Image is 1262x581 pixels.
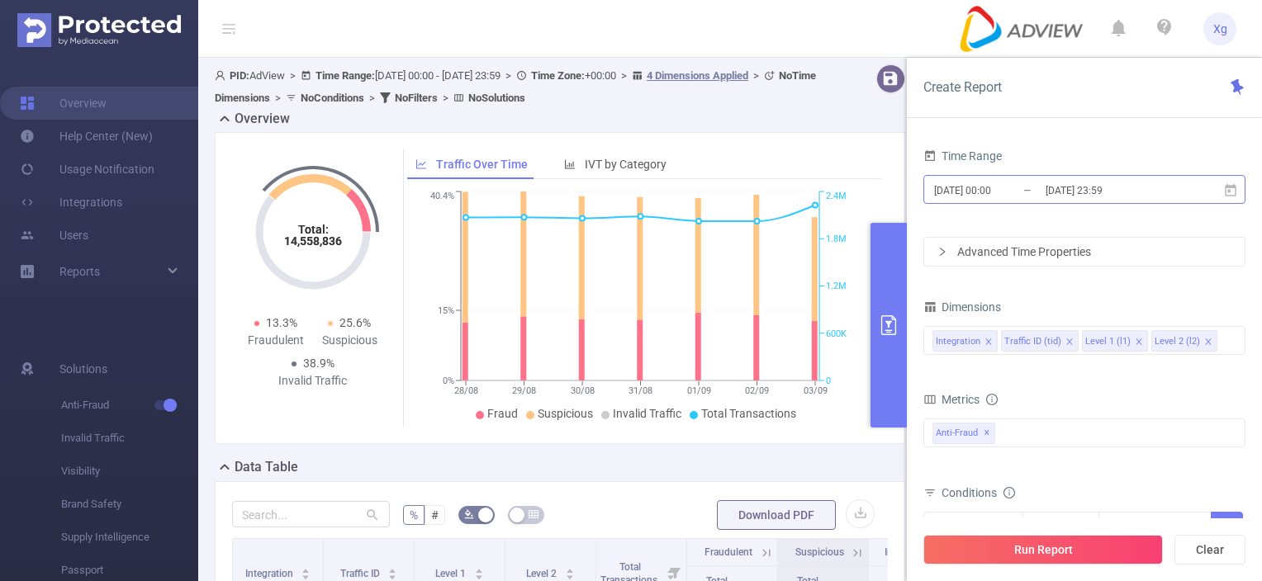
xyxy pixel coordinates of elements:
[438,92,453,104] span: >
[701,407,796,420] span: Total Transactions
[301,92,364,104] b: No Conditions
[339,316,371,329] span: 25.6%
[430,191,454,202] tspan: 40.4%
[239,332,313,349] div: Fraudulent
[215,69,816,104] span: AdView [DATE] 00:00 - [DATE] 23:59 +00:00
[438,305,454,316] tspan: 15%
[932,423,995,444] span: Anti-Fraud
[1065,338,1074,347] i: icon: close
[285,69,301,82] span: >
[230,69,249,82] b: PID:
[474,566,483,571] i: icon: caret-up
[1174,535,1245,564] button: Clear
[1213,12,1227,45] span: Xg
[61,488,198,521] span: Brand Safety
[803,385,827,396] tspan: 03/09
[748,69,764,82] span: >
[388,566,397,571] i: icon: caret-up
[795,546,844,558] span: Suspicious
[526,568,559,579] span: Level 2
[923,300,1001,314] span: Dimensions
[616,69,632,82] span: >
[474,573,483,578] i: icon: caret-down
[1032,513,1084,540] div: Contains
[20,153,154,186] a: Usage Notification
[826,328,847,339] tspan: 600K
[1004,331,1061,352] div: Traffic ID (tid)
[61,521,198,554] span: Supply Intelligence
[936,331,980,352] div: Integration
[629,385,652,396] tspan: 31/08
[395,92,438,104] b: No Filters
[340,568,382,579] span: Traffic ID
[1211,512,1243,541] button: Add
[276,372,350,390] div: Invalid Traffic
[443,376,454,386] tspan: 0%
[61,455,198,488] span: Visibility
[529,509,538,519] i: icon: table
[59,265,100,278] span: Reports
[284,234,342,248] tspan: 14,558,836
[61,389,198,422] span: Anti-Fraud
[932,513,993,540] div: Integration
[923,149,1002,163] span: Time Range
[613,407,681,420] span: Invalid Traffic
[301,566,311,576] div: Sort
[1003,487,1015,498] i: icon: info-circle
[235,457,298,477] h2: Data Table
[270,92,286,104] span: >
[20,87,107,120] a: Overview
[245,568,296,579] span: Integration
[232,501,390,527] input: Search...
[923,393,980,406] span: Metrics
[297,223,328,236] tspan: Total:
[301,573,311,578] i: icon: caret-down
[59,255,100,288] a: Reports
[20,120,153,153] a: Help Center (New)
[364,92,380,104] span: >
[17,13,181,47] img: Protected Media
[984,423,990,443] span: ✕
[464,509,474,519] i: icon: bg-colors
[565,566,574,571] i: icon: caret-up
[468,92,525,104] b: No Solutions
[301,566,311,571] i: icon: caret-up
[1085,331,1131,352] div: Level 1 (l1)
[585,158,667,171] span: IVT by Category
[313,332,387,349] div: Suspicious
[415,158,427,170] i: icon: line-chart
[303,357,334,370] span: 38.9%
[1155,331,1200,352] div: Level 2 (l2)
[512,385,536,396] tspan: 29/08
[923,79,1002,95] span: Create Report
[20,186,122,219] a: Integrations
[235,109,290,129] h2: Overview
[487,407,518,420] span: Fraud
[1044,179,1178,201] input: End date
[923,535,1163,564] button: Run Report
[570,385,594,396] tspan: 30/08
[388,573,397,578] i: icon: caret-down
[826,281,847,292] tspan: 1.2M
[61,422,198,455] span: Invalid Traffic
[266,316,297,329] span: 13.3%
[59,352,107,385] span: Solutions
[717,500,836,530] button: Download PDF
[686,385,710,396] tspan: 01/09
[826,191,847,202] tspan: 2.4M
[564,158,576,170] i: icon: bar-chart
[1001,330,1079,352] li: Traffic ID (tid)
[984,338,993,347] i: icon: close
[431,508,439,522] span: #
[932,330,998,352] li: Integration
[937,247,947,257] i: icon: right
[1151,330,1217,352] li: Level 2 (l2)
[942,486,1015,499] span: Conditions
[924,238,1245,266] div: icon: rightAdvanced Time Properties
[387,566,397,576] div: Sort
[501,69,516,82] span: >
[315,69,375,82] b: Time Range:
[565,573,574,578] i: icon: caret-down
[885,546,944,558] span: Invalid Traffic
[453,385,477,396] tspan: 28/08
